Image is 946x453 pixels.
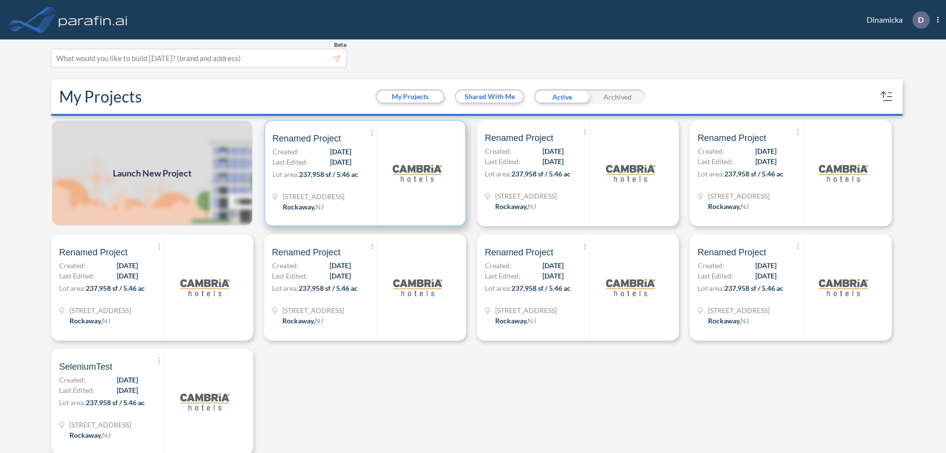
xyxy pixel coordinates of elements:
[51,120,253,226] a: Launch New Project
[272,260,299,271] span: Created:
[755,271,777,281] span: [DATE]
[330,146,351,157] span: [DATE]
[456,91,523,103] button: Shared With Me
[86,284,145,292] span: 237,958 sf / 5.46 ac
[918,15,924,24] p: D
[117,385,138,395] span: [DATE]
[495,315,536,326] div: Rockaway, NJ
[272,284,299,292] span: Lot area:
[69,419,131,430] span: 321 Mt Hope Ave
[393,148,442,198] img: logo
[755,260,777,271] span: [DATE]
[51,120,253,226] img: add
[283,202,324,212] div: Rockaway, NJ
[59,361,112,373] span: SeleniumTest
[606,148,655,198] img: logo
[485,146,511,156] span: Created:
[485,271,520,281] span: Last Edited:
[698,146,724,156] span: Created:
[59,260,86,271] span: Created:
[485,156,520,167] span: Last Edited:
[606,263,655,312] img: logo
[708,201,749,211] div: Rockaway, NJ
[528,202,536,210] span: NJ
[495,316,528,325] span: Rockaway ,
[334,41,346,49] span: Beta
[708,305,770,315] span: 321 Mt Hope Ave
[698,246,766,258] span: Renamed Project
[511,170,571,178] span: 237,958 sf / 5.46 ac
[180,377,230,426] img: logo
[102,431,110,439] span: NJ
[117,375,138,385] span: [DATE]
[59,284,86,292] span: Lot area:
[495,202,528,210] span: Rockaway ,
[272,146,299,157] span: Created:
[485,260,511,271] span: Created:
[299,170,358,178] span: 237,958 sf / 5.46 ac
[117,271,138,281] span: [DATE]
[698,156,733,167] span: Last Edited:
[485,132,553,144] span: Renamed Project
[819,148,868,198] img: logo
[330,157,351,167] span: [DATE]
[708,315,749,326] div: Rockaway, NJ
[724,284,783,292] span: 237,958 sf / 5.46 ac
[741,202,749,210] span: NJ
[393,263,442,312] img: logo
[69,316,102,325] span: Rockaway ,
[708,316,741,325] span: Rockaway ,
[272,133,341,144] span: Renamed Project
[542,260,564,271] span: [DATE]
[283,203,315,211] span: Rockaway ,
[698,132,766,144] span: Renamed Project
[698,260,724,271] span: Created:
[69,430,110,440] div: Rockaway, NJ
[879,89,895,105] button: sort
[315,316,323,325] span: NJ
[698,271,733,281] span: Last Edited:
[708,191,770,201] span: 321 Mt Hope Ave
[495,305,557,315] span: 321 Mt Hope Ave
[59,398,86,407] span: Lot area:
[59,271,95,281] span: Last Edited:
[495,201,536,211] div: Rockaway, NJ
[852,11,939,29] div: Dinamicka
[282,316,315,325] span: Rockaway ,
[86,398,145,407] span: 237,958 sf / 5.46 ac
[59,246,128,258] span: Renamed Project
[69,431,102,439] span: Rockaway ,
[377,91,443,103] button: My Projects
[590,89,645,104] div: Archived
[755,146,777,156] span: [DATE]
[698,284,724,292] span: Lot area:
[272,271,307,281] span: Last Edited:
[485,170,511,178] span: Lot area:
[102,316,110,325] span: NJ
[330,271,351,281] span: [DATE]
[495,191,557,201] span: 321 Mt Hope Ave
[724,170,783,178] span: 237,958 sf / 5.46 ac
[59,375,86,385] span: Created:
[272,170,299,178] span: Lot area:
[113,167,192,180] span: Launch New Project
[69,315,110,326] div: Rockaway, NJ
[117,260,138,271] span: [DATE]
[299,284,358,292] span: 237,958 sf / 5.46 ac
[57,10,130,30] img: logo
[485,284,511,292] span: Lot area:
[283,191,344,202] span: 321 Mt Hope Ave
[59,385,95,395] span: Last Edited:
[819,263,868,312] img: logo
[511,284,571,292] span: 237,958 sf / 5.46 ac
[272,246,340,258] span: Renamed Project
[282,315,323,326] div: Rockaway, NJ
[741,316,749,325] span: NJ
[542,271,564,281] span: [DATE]
[528,316,536,325] span: NJ
[755,156,777,167] span: [DATE]
[272,157,308,167] span: Last Edited:
[698,170,724,178] span: Lot area:
[542,146,564,156] span: [DATE]
[59,87,142,106] h2: My Projects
